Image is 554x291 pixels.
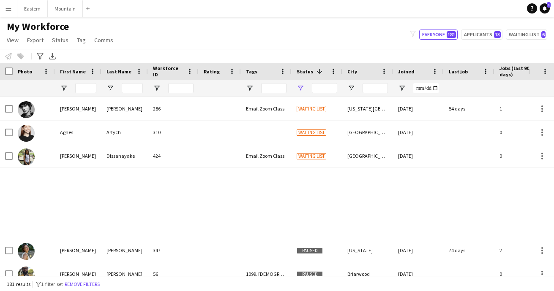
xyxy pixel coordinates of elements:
[398,84,406,92] button: Open Filter Menu
[494,121,549,144] div: 0
[101,121,148,144] div: Artych
[398,68,415,75] span: Joined
[148,262,199,286] div: 56
[101,262,148,286] div: [PERSON_NAME]
[106,84,114,92] button: Open Filter Menu
[342,262,393,286] div: Briarwood
[18,125,35,142] img: Agnes Artych
[413,83,439,93] input: Joined Filter Input
[122,83,143,93] input: Last Name Filter Input
[393,239,444,262] div: [DATE]
[18,267,35,283] img: Alain Ligonde
[541,31,546,38] span: 6
[24,35,47,46] a: Export
[18,148,35,165] img: Akhila Dissanayake
[241,97,292,120] div: Email Zoom Class
[101,239,148,262] div: [PERSON_NAME]
[7,20,69,33] span: My Workforce
[75,83,96,93] input: First Name Filter Input
[241,262,292,286] div: 1099, [DEMOGRAPHIC_DATA], [US_STATE], Travel Team
[444,239,494,262] div: 74 days
[444,97,494,120] div: 54 days
[494,31,501,38] span: 13
[48,0,83,17] button: Mountain
[347,84,355,92] button: Open Filter Menu
[363,83,388,93] input: City Filter Input
[297,106,326,112] span: Waiting list
[342,144,393,167] div: [GEOGRAPHIC_DATA]
[49,35,72,46] a: Status
[297,129,326,136] span: Waiting list
[63,280,101,289] button: Remove filters
[241,144,292,167] div: Email Zoom Class
[204,68,220,75] span: Rating
[297,271,323,278] span: Paused
[7,36,19,44] span: View
[55,121,101,144] div: Agnes
[494,97,549,120] div: 1
[18,243,35,260] img: Adeline Van Buskirk
[297,84,304,92] button: Open Filter Menu
[60,84,68,92] button: Open Filter Menu
[18,101,35,118] img: Addison Stender
[3,35,22,46] a: View
[419,30,458,40] button: Everyone181
[153,84,161,92] button: Open Filter Menu
[494,262,549,286] div: 0
[17,0,48,17] button: Eastern
[47,51,57,61] app-action-btn: Export XLSX
[297,248,323,254] span: Paused
[547,2,551,8] span: 1
[393,121,444,144] div: [DATE]
[55,97,101,120] div: [PERSON_NAME]
[449,68,468,75] span: Last job
[41,281,63,287] span: 1 filter set
[94,36,113,44] span: Comms
[148,144,199,167] div: 424
[148,239,199,262] div: 347
[393,144,444,167] div: [DATE]
[297,153,326,159] span: Waiting list
[393,262,444,286] div: [DATE]
[540,3,550,13] a: 1
[74,35,89,46] a: Tag
[148,97,199,120] div: 286
[55,144,101,167] div: [PERSON_NAME]
[246,84,254,92] button: Open Filter Menu
[342,121,393,144] div: [GEOGRAPHIC_DATA]
[342,97,393,120] div: [US_STATE][GEOGRAPHIC_DATA]
[101,144,148,167] div: Dissanayake
[148,121,199,144] div: 310
[261,83,287,93] input: Tags Filter Input
[55,262,101,286] div: [PERSON_NAME]
[27,36,44,44] span: Export
[52,36,68,44] span: Status
[297,68,313,75] span: Status
[246,68,257,75] span: Tags
[461,30,502,40] button: Applicants13
[494,239,549,262] div: 2
[18,68,32,75] span: Photo
[77,36,86,44] span: Tag
[55,239,101,262] div: [PERSON_NAME]
[342,239,393,262] div: [US_STATE]
[447,31,456,38] span: 181
[168,83,194,93] input: Workforce ID Filter Input
[153,65,183,78] span: Workforce ID
[499,65,534,78] span: Jobs (last 90 days)
[494,144,549,167] div: 0
[60,68,86,75] span: First Name
[35,51,45,61] app-action-btn: Advanced filters
[91,35,117,46] a: Comms
[506,30,547,40] button: Waiting list6
[393,97,444,120] div: [DATE]
[106,68,131,75] span: Last Name
[101,97,148,120] div: [PERSON_NAME]
[347,68,357,75] span: City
